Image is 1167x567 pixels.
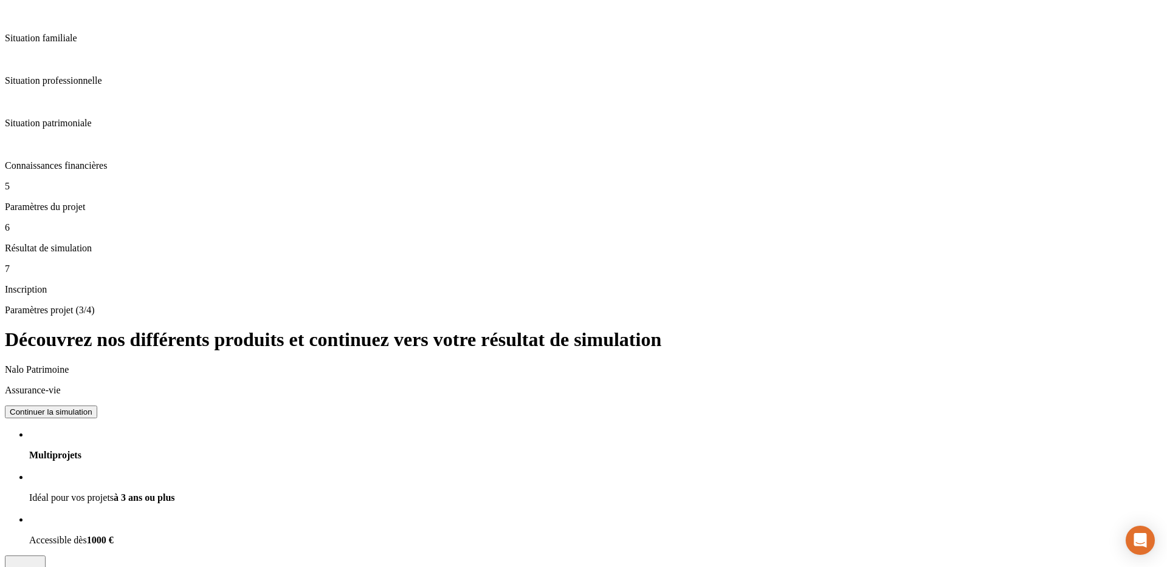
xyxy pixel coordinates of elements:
[5,118,1162,129] p: Situation patrimoniale
[5,181,1162,192] p: 5
[1126,526,1155,555] div: Open Intercom Messenger
[114,492,175,503] span: à 3 ans ou plus
[29,535,87,545] span: Accessible dès
[5,284,1162,295] p: Inscription
[5,202,1162,212] p: Paramètres du projet
[5,305,1162,316] p: Paramètres projet (3/4)
[5,222,1162,233] p: 6
[5,328,661,350] span: Découvrez nos différents produits et continuez vers votre résultat de simulation
[5,364,626,375] p: Nalo Patrimoine
[5,243,1162,254] p: Résultat de simulation
[5,75,1162,86] p: Situation professionnelle
[10,407,92,416] div: Continuer la simulation
[5,263,1162,274] p: 7
[29,450,81,460] span: Multiprojets
[5,33,1162,44] p: Situation familiale
[87,535,114,545] span: 1000 €
[5,160,1162,171] p: Connaissances financières
[5,385,626,396] p: Assurance-vie
[29,492,114,503] span: Idéal pour vos projets
[5,406,97,418] button: Continuer la simulation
